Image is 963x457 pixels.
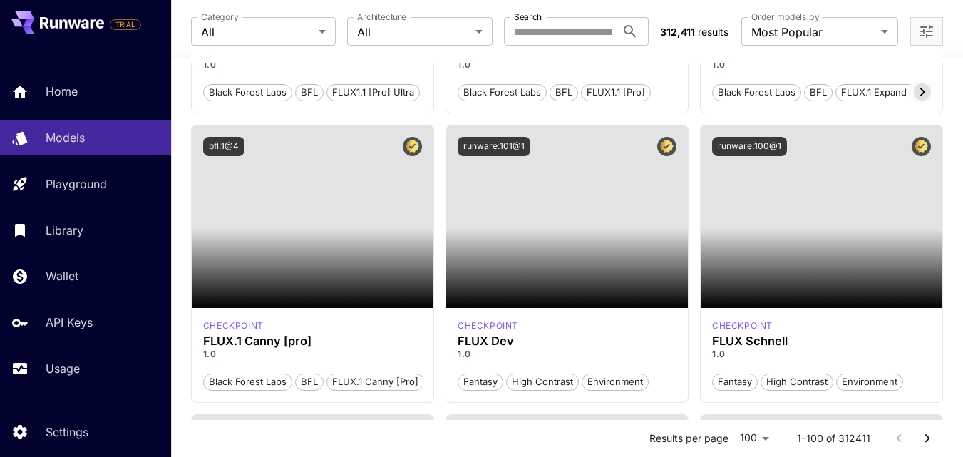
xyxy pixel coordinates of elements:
[804,83,833,101] button: BFL
[46,175,107,192] p: Playground
[203,348,422,361] p: 1.0
[582,86,650,100] span: FLUX1.1 [pro]
[46,314,93,331] p: API Keys
[506,372,579,391] button: High Contrast
[712,137,787,156] button: runware:100@1
[713,375,757,389] span: Fantasy
[912,137,931,156] button: Certified Model – Vetted for best performance and includes a commercial license.
[110,19,140,30] span: TRIAL
[698,26,728,38] span: results
[204,86,292,100] span: Black Forest Labs
[751,24,875,41] span: Most Popular
[46,222,83,239] p: Library
[836,86,937,100] span: FLUX.1 Expand [pro]
[458,319,518,332] p: checkpoint
[514,11,542,23] label: Search
[660,26,695,38] span: 312,411
[761,375,833,389] span: High Contrast
[582,372,649,391] button: Environment
[918,23,935,41] button: Open more filters
[581,83,651,101] button: FLUX1.1 [pro]
[712,372,758,391] button: Fantasy
[712,334,931,348] h3: FLUX Schnell
[203,83,292,101] button: Black Forest Labs
[458,372,503,391] button: Fantasy
[713,86,800,100] span: Black Forest Labs
[295,83,324,101] button: BFL
[582,375,648,389] span: Environment
[712,348,931,361] p: 1.0
[201,24,313,41] span: All
[837,375,902,389] span: Environment
[203,372,292,391] button: Black Forest Labs
[326,372,424,391] button: FLUX.1 Canny [pro]
[110,16,141,33] span: Add your payment card to enable full platform functionality.
[296,86,323,100] span: BFL
[458,137,530,156] button: runware:101@1
[550,86,577,100] span: BFL
[203,319,264,332] div: fluxpro
[46,129,85,146] p: Models
[712,319,773,332] p: checkpoint
[296,375,323,389] span: BFL
[46,360,80,377] p: Usage
[203,334,422,348] h3: FLUX.1 Canny [pro]
[805,86,832,100] span: BFL
[203,58,422,71] p: 1.0
[458,375,503,389] span: Fantasy
[46,267,78,284] p: Wallet
[458,319,518,332] div: FLUX.1 D
[327,375,423,389] span: FLUX.1 Canny [pro]
[203,137,244,156] button: bfl:1@4
[550,83,578,101] button: BFL
[458,348,676,361] p: 1.0
[712,83,801,101] button: Black Forest Labs
[458,334,676,348] h3: FLUX Dev
[357,24,469,41] span: All
[649,431,728,446] p: Results per page
[46,83,78,100] p: Home
[507,375,578,389] span: High Contrast
[46,423,88,441] p: Settings
[913,424,942,453] button: Go to next page
[458,86,546,100] span: Black Forest Labs
[326,83,420,101] button: FLUX1.1 [pro] Ultra
[201,11,239,23] label: Category
[835,83,937,101] button: FLUX.1 Expand [pro]
[357,11,406,23] label: Architecture
[327,86,419,100] span: FLUX1.1 [pro] Ultra
[458,83,547,101] button: Black Forest Labs
[203,319,264,332] p: checkpoint
[712,319,773,332] div: FLUX.1 S
[657,137,676,156] button: Certified Model – Vetted for best performance and includes a commercial license.
[295,372,324,391] button: BFL
[836,372,903,391] button: Environment
[761,372,833,391] button: High Contrast
[712,58,931,71] p: 1.0
[734,428,774,448] div: 100
[751,11,819,23] label: Order models by
[204,375,292,389] span: Black Forest Labs
[403,137,422,156] button: Certified Model – Vetted for best performance and includes a commercial license.
[797,431,870,446] p: 1–100 of 312411
[458,58,676,71] p: 1.0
